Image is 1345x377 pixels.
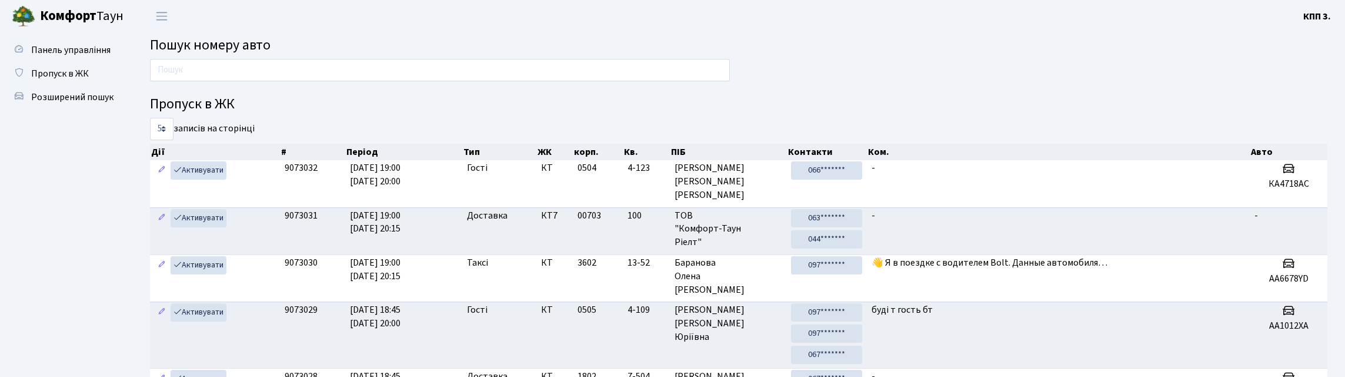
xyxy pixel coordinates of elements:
span: 9073029 [285,303,318,316]
span: КТ [541,256,568,270]
span: Баранова Олена [PERSON_NAME] [675,256,782,297]
span: [DATE] 19:00 [DATE] 20:15 [350,256,401,283]
h5: AA6678YD [1254,273,1323,285]
span: 👋 Я в поездке с водителем Bolt. Данные автомобиля… [872,256,1107,269]
span: 9073030 [285,256,318,269]
b: Комфорт [40,6,96,25]
a: Активувати [171,161,226,180]
th: Контакти [787,144,867,160]
span: КТ7 [541,209,568,223]
select: записів на сторінці [150,118,173,140]
span: 00703 [578,209,601,222]
span: Пошук номеру авто [150,35,271,55]
span: КТ [541,161,568,175]
img: logo.png [12,5,35,28]
span: 3602 [578,256,596,269]
span: - [872,161,875,174]
span: 100 [628,209,665,223]
span: буді т гость бт [872,303,933,316]
span: 0504 [578,161,596,174]
th: Ком. [867,144,1250,160]
th: ПІБ [670,144,787,160]
label: записів на сторінці [150,118,255,140]
span: [DATE] 18:45 [DATE] 20:00 [350,303,401,330]
h5: КА4718АС [1254,178,1323,190]
a: Редагувати [155,209,169,227]
span: ТОВ "Комфорт-Таун Ріелт" [675,209,782,250]
h5: АА1012ХА [1254,320,1323,332]
span: Гості [467,161,488,175]
a: Редагувати [155,303,169,322]
span: [DATE] 19:00 [DATE] 20:15 [350,209,401,236]
a: Редагувати [155,256,169,275]
span: Гості [467,303,488,317]
b: КПП 3. [1303,10,1331,23]
span: Розширений пошук [31,91,114,104]
h4: Пропуск в ЖК [150,96,1327,113]
th: Дії [150,144,280,160]
span: 4-123 [628,161,665,175]
span: Панель управління [31,44,111,57]
span: 4-109 [628,303,665,317]
span: Таун [40,6,124,27]
span: Таксі [467,256,488,270]
a: Панель управління [6,38,124,62]
a: Пропуск в ЖК [6,62,124,85]
a: Активувати [171,209,226,227]
th: # [280,144,345,160]
span: - [1254,209,1258,222]
span: 9073031 [285,209,318,222]
th: корп. [573,144,623,160]
a: Активувати [171,256,226,275]
span: КТ [541,303,568,317]
span: [PERSON_NAME] [PERSON_NAME] [PERSON_NAME] [675,161,782,202]
th: Період [345,144,462,160]
a: Редагувати [155,161,169,180]
span: [DATE] 19:00 [DATE] 20:00 [350,161,401,188]
a: Активувати [171,303,226,322]
button: Переключити навігацію [147,6,176,26]
th: Авто [1250,144,1327,160]
span: - [872,209,875,222]
span: 0505 [578,303,596,316]
th: Тип [462,144,536,160]
th: Кв. [623,144,670,160]
a: Розширений пошук [6,85,124,109]
a: КПП 3. [1303,9,1331,24]
span: 9073032 [285,161,318,174]
span: Доставка [467,209,508,223]
span: Пропуск в ЖК [31,67,89,80]
input: Пошук [150,59,730,81]
span: [PERSON_NAME] [PERSON_NAME] Юріївна [675,303,782,344]
span: 13-52 [628,256,665,270]
th: ЖК [536,144,573,160]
